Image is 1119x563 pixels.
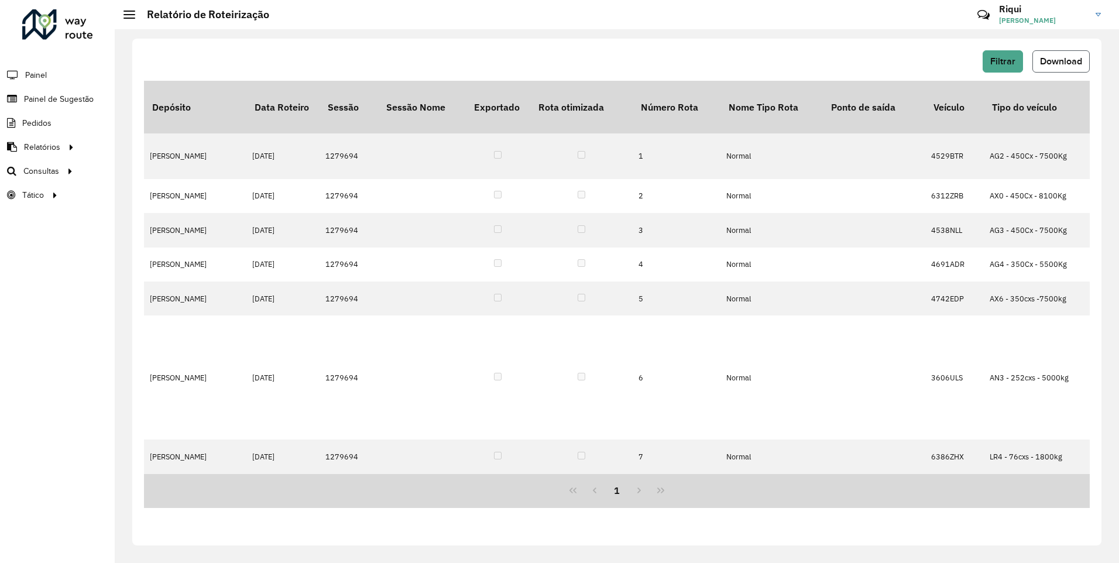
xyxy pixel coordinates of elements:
td: [DATE] [246,179,320,213]
th: Veículo [925,81,984,133]
td: 2 [633,179,720,213]
td: 1279694 [320,315,378,440]
td: [DATE] [246,213,320,247]
td: 6 [633,315,720,440]
td: AG4 - 350Cx - 5500Kg [984,248,1086,281]
td: Normal [720,440,823,473]
td: Normal [720,315,823,440]
td: [PERSON_NAME] [144,281,246,315]
span: Painel [25,69,47,81]
td: 4 [633,248,720,281]
td: AN3 - 252cxs - 5000kg [984,315,1086,440]
th: Número Rota [633,81,720,133]
span: Painel de Sugestão [24,93,94,105]
span: Pedidos [22,117,52,129]
td: [PERSON_NAME] [144,440,246,473]
td: LR4 - 76cxs - 1800kg [984,440,1086,473]
span: Filtrar [990,56,1015,66]
td: AG3 - 450Cx - 7500Kg [984,213,1086,247]
td: 1279694 [320,213,378,247]
td: 1279694 [320,179,378,213]
span: Tático [22,189,44,201]
td: 1279694 [320,248,378,281]
th: Ponto de saída [823,81,925,133]
td: [PERSON_NAME] [144,179,246,213]
td: [PERSON_NAME] [144,315,246,440]
h3: Riqui [999,4,1087,15]
td: AX0 - 450Cx - 8100Kg [984,179,1086,213]
td: 7 [633,440,720,473]
td: [PERSON_NAME] [144,248,246,281]
td: 6312ZRB [925,179,984,213]
td: Normal [720,133,823,179]
td: [DATE] [246,133,320,179]
td: 5 [633,281,720,315]
th: Depósito [144,81,246,133]
td: AG2 - 450Cx - 7500Kg [984,133,1086,179]
span: [PERSON_NAME] [999,15,1087,26]
th: Nome Tipo Rota [720,81,823,133]
button: 1 [606,480,628,502]
td: 4742EDP [925,281,984,315]
td: [DATE] [246,315,320,440]
th: Tipo do veículo [984,81,1086,133]
td: 4691ADR [925,248,984,281]
th: Rota otimizada [530,81,633,133]
td: [PERSON_NAME] [144,213,246,247]
a: Contato Rápido [971,2,996,28]
span: Relatórios [24,141,60,153]
h2: Relatório de Roteirização [135,8,269,21]
td: 3 [633,213,720,247]
td: 4529BTR [925,133,984,179]
td: [PERSON_NAME] [144,133,246,179]
td: 6386ZHX [925,440,984,473]
td: Normal [720,248,823,281]
td: 3606ULS [925,315,984,440]
td: 4538NLL [925,213,984,247]
button: Download [1032,50,1090,73]
span: Download [1040,56,1082,66]
td: 1279694 [320,281,378,315]
td: AX6 - 350cxs -7500kg [984,281,1086,315]
th: Sessão [320,81,378,133]
th: Sessão Nome [378,81,466,133]
td: Normal [720,213,823,247]
td: [DATE] [246,248,320,281]
td: Normal [720,281,823,315]
td: 1 [633,133,720,179]
button: Filtrar [983,50,1023,73]
td: 1279694 [320,440,378,473]
th: Exportado [466,81,530,133]
span: Consultas [23,165,59,177]
td: [DATE] [246,440,320,473]
td: 1279694 [320,133,378,179]
th: Data Roteiro [246,81,320,133]
td: [DATE] [246,281,320,315]
td: Normal [720,179,823,213]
